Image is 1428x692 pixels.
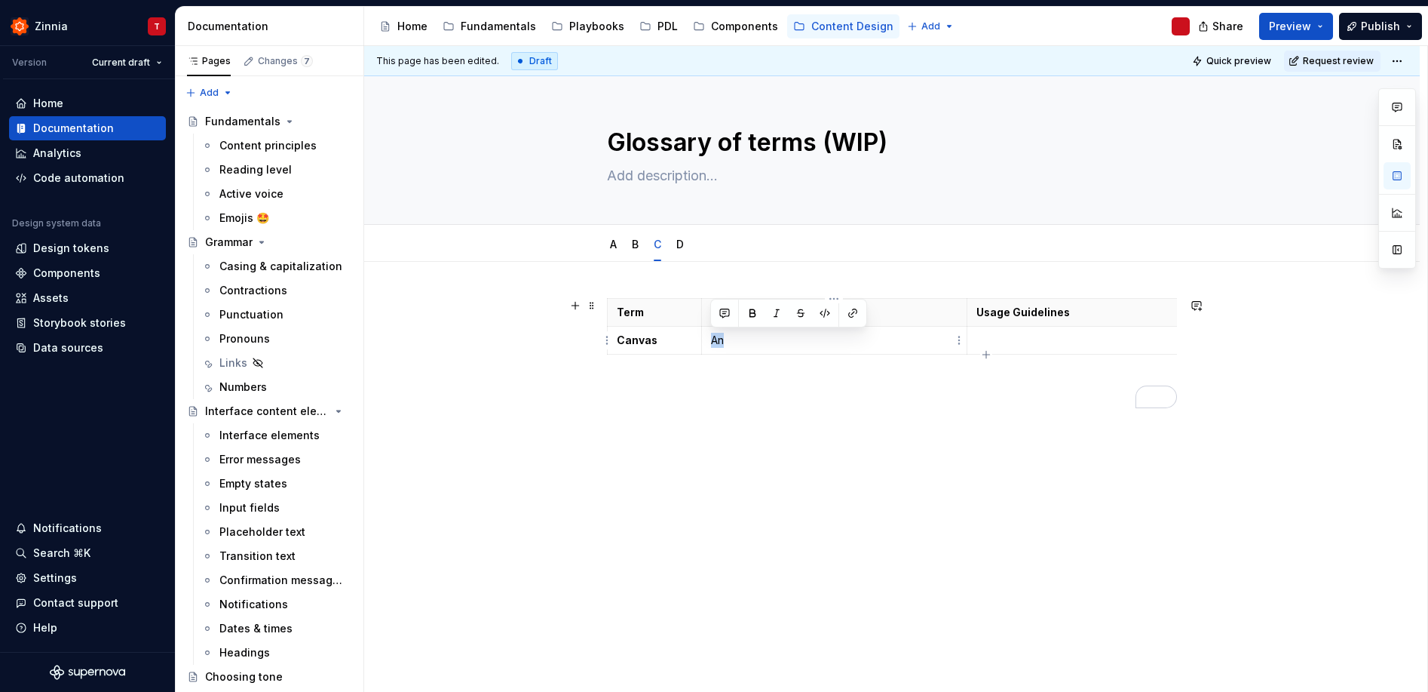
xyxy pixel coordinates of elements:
a: Links [195,351,357,375]
span: Request review [1303,55,1374,67]
a: Numbers [195,375,357,399]
a: Data sources [9,336,166,360]
div: Playbooks [569,19,624,34]
div: Notifications [219,597,288,612]
a: Fundamentals [437,14,542,38]
div: Help [33,620,57,635]
a: Transition text [195,544,357,568]
button: Share [1191,13,1253,40]
div: Design tokens [33,241,109,256]
a: Design tokens [9,236,166,260]
a: C [654,238,661,251]
div: C [648,228,667,260]
button: Request review [1284,51,1381,72]
div: A [604,228,623,260]
a: Components [9,261,166,285]
a: Casing & capitalization [195,254,357,278]
div: D [670,228,690,260]
a: Home [9,91,166,115]
div: Search ⌘K [33,546,90,561]
div: Fundamentals [205,114,280,129]
img: 45b30344-6175-44f5-928b-e1fa7fb9357c.png [11,17,29,35]
button: ZinniaT [3,10,172,42]
div: Design system data [12,217,101,229]
a: Emojis 🤩 [195,206,357,230]
a: Reading level [195,158,357,182]
button: Search ⌘K [9,541,166,565]
button: Quick preview [1187,51,1278,72]
button: Publish [1339,13,1422,40]
div: Version [12,57,47,69]
div: Transition text [219,549,296,564]
div: Components [33,266,100,281]
svg: Supernova Logo [50,665,125,680]
div: Confirmation messages [219,573,344,588]
div: T [154,20,160,32]
div: Home [397,19,427,34]
div: Documentation [188,19,357,34]
div: Links [219,355,247,371]
div: B [626,228,645,260]
div: Contractions [219,283,287,298]
a: Empty states [195,472,357,496]
a: Assets [9,286,166,310]
div: Error messages [219,452,301,467]
a: Interface elements [195,423,357,447]
a: Interface content elements [181,399,357,423]
a: Documentation [9,116,166,140]
textarea: Glossary of terms (WIP) [604,125,1174,161]
div: Casing & capitalization [219,259,342,274]
div: Data sources [33,340,103,355]
button: Preview [1259,13,1333,40]
a: Error messages [195,447,357,472]
div: Emojis 🤩 [219,211,269,226]
div: Settings [33,571,77,586]
a: Grammar [181,230,357,254]
a: Settings [9,566,166,590]
div: Headings [219,645,270,660]
a: Placeholder text [195,520,357,544]
div: Interface content elements [205,404,329,419]
a: Components [687,14,784,38]
a: Content Design [787,14,899,38]
div: Storybook stories [33,315,126,331]
div: Page tree [373,11,899,42]
div: Active voice [219,186,283,201]
div: Reading level [219,162,292,177]
a: Input fields [195,496,357,520]
div: Placeholder text [219,524,305,540]
span: Current draft [92,57,150,69]
a: Storybook stories [9,311,166,335]
a: B [632,238,639,251]
div: Fundamentals [461,19,536,34]
div: Assets [33,291,69,306]
a: Content principles [195,134,357,158]
div: Components [711,19,778,34]
div: Content principles [219,138,317,153]
button: Help [9,616,166,640]
div: Home [33,96,63,111]
div: Empty states [219,476,287,491]
span: Publish [1361,19,1400,34]
a: Choosing tone [181,665,357,689]
div: Zinnia [35,19,68,34]
button: Contact support [9,591,166,615]
p: An [711,333,958,348]
div: Choosing tone [205,669,283,684]
div: Pages [187,55,231,67]
div: Analytics [33,146,81,161]
p: Definition [711,305,958,320]
a: Active voice [195,182,357,206]
div: Dates & times [219,621,293,636]
span: Share [1212,19,1243,34]
div: Notifications [33,521,102,536]
a: Fundamentals [181,109,357,134]
a: Analytics [9,141,166,165]
span: Add [200,87,219,99]
div: Input fields [219,500,280,515]
span: This page has been edited. [376,55,499,67]
div: Draft [511,52,558,70]
p: Term [617,305,692,320]
div: Pronouns [219,331,270,346]
div: Grammar [205,235,253,250]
